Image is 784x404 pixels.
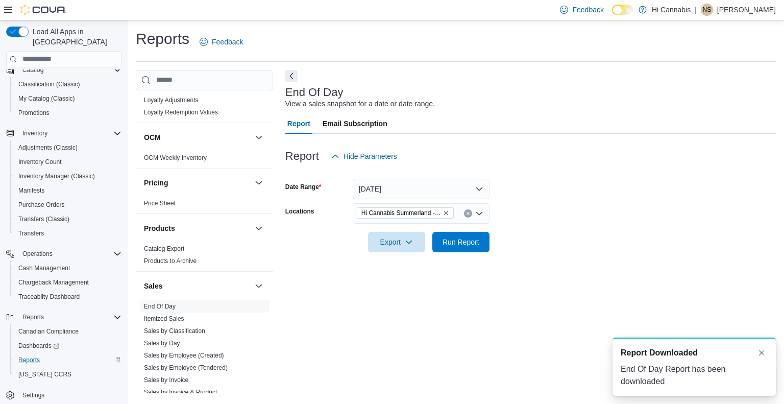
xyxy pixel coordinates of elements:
[14,141,82,154] a: Adjustments (Classic)
[18,64,47,76] button: Catalog
[29,27,121,47] span: Load All Apps in [GEOGRAPHIC_DATA]
[144,327,205,335] a: Sales by Classification
[432,232,489,252] button: Run Report
[144,315,184,323] span: Itemized Sales
[144,154,207,162] span: OCM Weekly Inventory
[18,127,52,139] button: Inventory
[144,108,218,116] span: Loyalty Redemption Values
[10,290,126,304] button: Traceabilty Dashboard
[18,80,80,88] span: Classification (Classic)
[10,275,126,290] button: Chargeback Management
[136,29,189,49] h1: Reports
[253,177,265,189] button: Pricing
[14,291,84,303] a: Traceabilty Dashboard
[14,276,93,289] a: Chargeback Management
[144,132,161,142] h3: OCM
[14,92,121,105] span: My Catalog (Classic)
[361,208,441,218] span: Hi Cannabis Summerland -- 450277
[443,210,449,216] button: Remove Hi Cannabis Summerland -- 450277 from selection in this group
[253,280,265,292] button: Sales
[10,367,126,382] button: [US_STATE] CCRS
[285,207,314,216] label: Locations
[144,245,184,253] span: Catalog Export
[144,302,176,311] span: End Of Day
[14,354,44,366] a: Reports
[18,158,62,166] span: Inventory Count
[14,262,74,274] a: Cash Management
[144,315,184,322] a: Itemized Sales
[18,356,40,364] span: Reports
[18,389,48,401] a: Settings
[14,368,76,381] a: [US_STATE] CCRS
[14,78,84,90] a: Classification (Classic)
[755,347,768,359] button: Dismiss toast
[2,388,126,402] button: Settings
[144,132,251,142] button: OCM
[695,4,697,16] p: |
[144,97,199,104] a: Loyalty Adjustments
[136,197,273,213] div: Pricing
[368,232,425,252] button: Export
[2,126,126,140] button: Inventory
[10,226,126,241] button: Transfers
[10,77,126,91] button: Classification (Classic)
[18,201,65,209] span: Purchase Orders
[144,303,176,310] a: End Of Day
[144,388,217,396] span: Sales by Invoice & Product
[144,340,180,347] a: Sales by Day
[621,347,768,359] div: Notification
[10,353,126,367] button: Reports
[14,325,83,338] a: Canadian Compliance
[10,212,126,226] button: Transfers (Classic)
[144,376,188,384] span: Sales by Invoice
[621,363,768,388] div: End Of Day Report has been downloaded
[285,150,319,162] h3: Report
[10,169,126,183] button: Inventory Manager (Classic)
[14,227,48,240] a: Transfers
[144,281,163,291] h3: Sales
[18,64,121,76] span: Catalog
[10,106,126,120] button: Promotions
[14,156,121,168] span: Inventory Count
[18,229,44,237] span: Transfers
[18,172,95,180] span: Inventory Manager (Classic)
[18,186,44,195] span: Manifests
[144,351,224,360] span: Sales by Employee (Created)
[612,5,633,15] input: Dark Mode
[136,243,273,271] div: Products
[374,232,419,252] span: Export
[18,264,70,272] span: Cash Management
[14,213,73,225] a: Transfers (Classic)
[344,151,397,161] span: Hide Parameters
[14,78,121,90] span: Classification (Classic)
[14,199,69,211] a: Purchase Orders
[621,347,698,359] span: Report Downloaded
[144,154,207,161] a: OCM Weekly Inventory
[703,4,712,16] span: NS
[144,389,217,396] a: Sales by Invoice & Product
[10,91,126,106] button: My Catalog (Classic)
[14,262,121,274] span: Cash Management
[18,278,89,287] span: Chargeback Management
[22,313,44,321] span: Reports
[144,281,251,291] button: Sales
[14,184,48,197] a: Manifests
[144,223,175,233] h3: Products
[612,15,612,16] span: Dark Mode
[475,209,483,218] button: Open list of options
[14,170,121,182] span: Inventory Manager (Classic)
[18,94,75,103] span: My Catalog (Classic)
[10,155,126,169] button: Inventory Count
[18,311,48,323] button: Reports
[18,127,121,139] span: Inventory
[195,32,247,52] a: Feedback
[18,342,59,350] span: Dashboards
[285,183,322,191] label: Date Range
[14,340,121,352] span: Dashboards
[144,376,188,384] a: Sales by Invoice
[18,311,121,323] span: Reports
[357,207,454,219] span: Hi Cannabis Summerland -- 450277
[14,156,66,168] a: Inventory Count
[10,339,126,353] a: Dashboards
